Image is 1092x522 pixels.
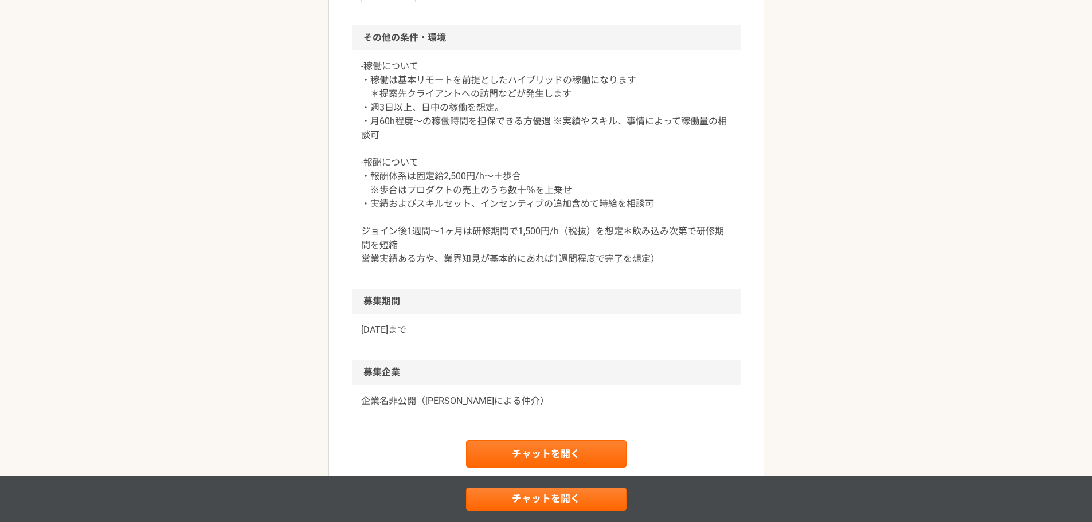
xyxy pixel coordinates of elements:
[361,323,731,337] p: [DATE]まで
[466,440,627,468] a: チャットを開く
[352,25,741,50] h2: その他の条件・環境
[352,360,741,385] h2: 募集企業
[466,488,627,511] a: チャットを開く
[361,394,731,408] a: 企業名非公開（[PERSON_NAME]による仲介）
[361,60,731,266] p: -稼働について ・稼働は基本リモートを前提としたハイブリッドの稼働になります ＊提案先クライアントへの訪問などが発生します ・週3日以上、日中の稼働を想定。 ・月60h程度〜の稼働時間を担保でき...
[352,289,741,314] h2: 募集期間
